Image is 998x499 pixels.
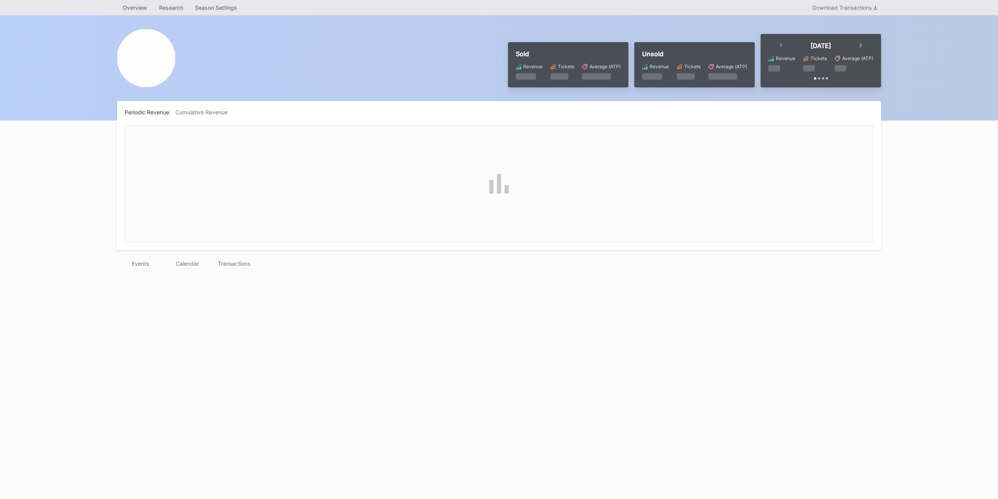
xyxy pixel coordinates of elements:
[642,50,747,58] div: Unsold
[125,109,175,115] div: Periodic Revenue
[776,55,795,61] div: Revenue
[810,55,827,61] div: Tickets
[812,4,877,11] div: Download Transactions
[716,64,747,69] div: Average (ATP)
[842,55,873,61] div: Average (ATP)
[810,42,831,50] div: [DATE]
[516,50,621,58] div: Sold
[684,64,701,69] div: Tickets
[117,258,164,269] div: Events
[117,2,153,13] a: Overview
[164,258,211,269] div: Calendar
[523,64,543,69] div: Revenue
[153,2,189,13] a: Research
[558,64,574,69] div: Tickets
[211,258,257,269] div: Transactions
[649,64,669,69] div: Revenue
[589,64,621,69] div: Average (ATP)
[175,109,234,115] div: Cumulative Revenue
[809,2,881,13] button: Download Transactions
[189,2,243,13] a: Season Settings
